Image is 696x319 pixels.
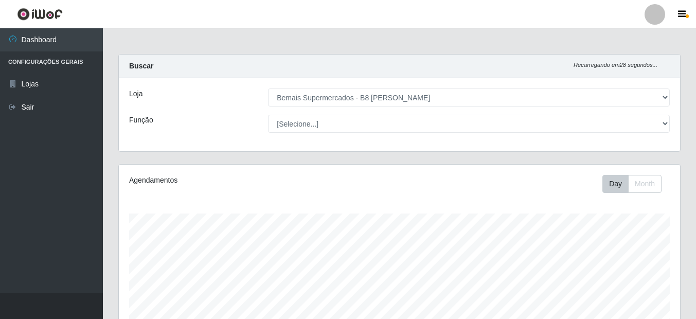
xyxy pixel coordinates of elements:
[129,175,345,186] div: Agendamentos
[17,8,63,21] img: CoreUI Logo
[628,175,662,193] button: Month
[129,62,153,70] strong: Buscar
[602,175,670,193] div: Toolbar with button groups
[129,88,142,99] label: Loja
[602,175,662,193] div: First group
[602,175,629,193] button: Day
[574,62,657,68] i: Recarregando em 28 segundos...
[129,115,153,126] label: Função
